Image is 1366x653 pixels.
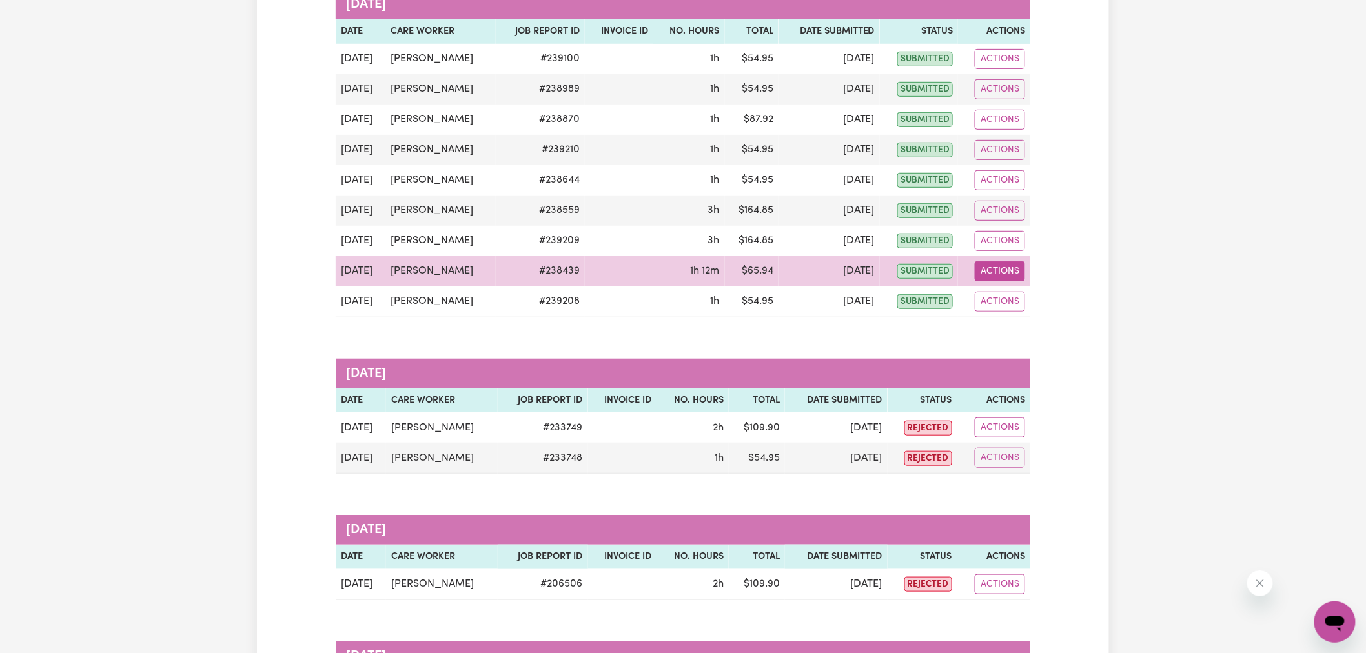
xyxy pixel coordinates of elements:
[785,388,888,413] th: Date Submitted
[729,412,785,443] td: $ 109.90
[897,143,953,157] span: submitted
[498,412,587,443] td: # 233749
[725,105,779,135] td: $ 87.92
[975,417,1025,437] button: Actions
[888,545,957,569] th: Status
[785,545,888,569] th: Date Submitted
[785,569,888,600] td: [DATE]
[779,19,880,44] th: Date Submitted
[785,443,888,474] td: [DATE]
[975,448,1025,468] button: Actions
[880,19,958,44] th: Status
[336,545,386,569] th: Date
[657,388,729,413] th: No. Hours
[708,236,720,246] span: 3 hours
[336,412,386,443] td: [DATE]
[779,105,880,135] td: [DATE]
[711,296,720,306] span: 1 hour
[1247,570,1273,596] iframe: Close message
[729,545,785,569] th: Total
[708,205,720,216] span: 3 hours
[779,256,880,286] td: [DATE]
[496,256,585,286] td: # 238439
[779,196,880,226] td: [DATE]
[785,412,888,443] td: [DATE]
[336,286,385,317] td: [DATE]
[496,19,585,44] th: Job Report ID
[888,388,957,413] th: Status
[498,569,587,600] td: # 206506
[496,44,585,74] td: # 239100
[336,19,385,44] th: Date
[725,19,779,44] th: Total
[588,388,657,413] th: Invoice ID
[725,286,779,317] td: $ 54.95
[336,196,385,226] td: [DATE]
[711,84,720,94] span: 1 hour
[713,423,724,433] span: 2 hours
[653,19,725,44] th: No. Hours
[8,9,78,19] span: Need any help?
[725,44,779,74] td: $ 54.95
[385,135,496,165] td: [PERSON_NAME]
[897,203,953,218] span: submitted
[385,196,496,226] td: [PERSON_NAME]
[336,105,385,135] td: [DATE]
[1314,601,1356,643] iframe: Button to launch messaging window
[385,286,496,317] td: [PERSON_NAME]
[779,226,880,256] td: [DATE]
[386,412,498,443] td: [PERSON_NAME]
[975,170,1025,190] button: Actions
[975,201,1025,221] button: Actions
[975,110,1025,130] button: Actions
[897,294,953,309] span: submitted
[897,52,953,66] span: submitted
[498,388,587,413] th: Job Report ID
[585,19,653,44] th: Invoice ID
[336,74,385,105] td: [DATE]
[385,105,496,135] td: [PERSON_NAME]
[336,569,386,600] td: [DATE]
[957,388,1030,413] th: Actions
[957,545,1030,569] th: Actions
[386,545,498,569] th: Care worker
[725,226,779,256] td: $ 164.85
[897,264,953,279] span: submitted
[725,74,779,105] td: $ 54.95
[975,292,1025,312] button: Actions
[336,44,385,74] td: [DATE]
[711,114,720,125] span: 1 hour
[385,44,496,74] td: [PERSON_NAME]
[904,421,952,436] span: rejected
[385,226,496,256] td: [PERSON_NAME]
[385,19,496,44] th: Care worker
[729,443,785,474] td: $ 54.95
[336,165,385,196] td: [DATE]
[496,196,585,226] td: # 238559
[336,256,385,286] td: [DATE]
[386,388,498,413] th: Care worker
[336,359,1030,388] caption: [DATE]
[904,577,952,592] span: rejected
[779,44,880,74] td: [DATE]
[715,453,724,463] span: 1 hour
[336,135,385,165] td: [DATE]
[725,256,779,286] td: $ 65.94
[336,443,386,474] td: [DATE]
[711,54,720,64] span: 1 hour
[897,234,953,248] span: submitted
[975,261,1025,281] button: Actions
[385,256,496,286] td: [PERSON_NAME]
[897,112,953,127] span: submitted
[904,451,952,466] span: rejected
[975,79,1025,99] button: Actions
[975,140,1025,160] button: Actions
[725,196,779,226] td: $ 164.85
[498,545,587,569] th: Job Report ID
[779,165,880,196] td: [DATE]
[496,165,585,196] td: # 238644
[975,574,1025,594] button: Actions
[496,105,585,135] td: # 238870
[711,145,720,155] span: 1 hour
[496,226,585,256] td: # 239209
